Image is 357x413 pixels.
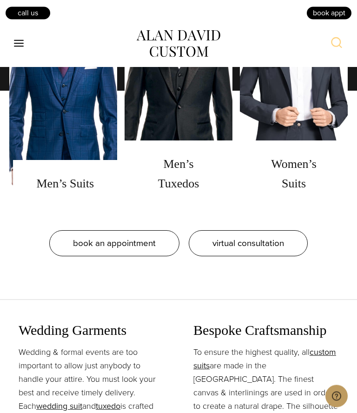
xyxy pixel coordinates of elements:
[189,231,308,257] a: virtual consultation
[73,237,156,250] span: book an appointment
[19,322,164,339] h3: Wedding Garments
[306,6,352,20] a: book appt
[5,6,51,20] a: Call Us
[212,237,284,250] span: virtual consultation
[36,400,82,413] a: wedding suit
[49,231,179,257] a: book an appointment
[96,400,120,413] a: tuxedo
[325,385,348,408] iframe: Opens a widget where you can chat to one of our agents
[137,30,220,57] img: alan david custom
[325,33,348,55] button: View Search Form
[193,322,338,339] h3: Bespoke Craftsmanship
[9,35,29,52] button: Open menu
